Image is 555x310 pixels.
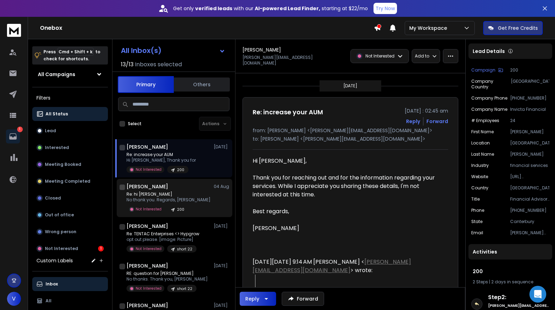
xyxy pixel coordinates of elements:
p: Not Interested [136,167,162,172]
a: 1 [6,129,20,143]
strong: verified leads [195,5,232,12]
button: Lead [32,124,108,138]
p: Company Phone [471,95,507,101]
p: 24 [510,118,549,123]
h1: [PERSON_NAME] [126,302,168,309]
img: logo [7,24,21,37]
p: [PERSON_NAME] [510,151,549,157]
span: 13 / 13 [121,60,133,69]
p: [DATE] [214,144,229,150]
p: [PERSON_NAME] [510,129,549,135]
h1: All Campaigns [38,71,75,78]
p: 04 Aug [214,184,229,189]
p: from: [PERSON_NAME] <[PERSON_NAME][EMAIL_ADDRESS][DOMAIN_NAME]> [253,127,448,134]
p: [PHONE_NUMBER] [510,95,549,101]
p: Company Country [471,79,511,90]
p: [DATE] [343,83,357,89]
div: [PERSON_NAME] [253,224,443,232]
h1: [PERSON_NAME] [126,262,168,269]
button: Not Interested1 [32,242,108,256]
button: Campaign [471,67,503,73]
p: Get only with our starting at $22/mo [173,5,368,12]
h1: [PERSON_NAME] [126,183,168,190]
button: V [7,292,21,306]
a: [PERSON_NAME][EMAIL_ADDRESS][DOMAIN_NAME] [253,258,411,274]
div: 1 [98,246,104,251]
p: [DATE] [214,263,229,269]
div: | [473,279,548,285]
button: Reply [240,292,276,306]
div: Reply [245,295,259,302]
button: Try Now [374,3,397,14]
button: Forward [282,292,324,306]
p: Try Now [376,5,395,12]
button: Out of office [32,208,108,222]
div: Forward [426,118,448,125]
h6: Step 2 : [488,293,549,302]
h3: Inboxes selected [135,60,182,69]
p: Press to check for shortcuts. [43,48,100,62]
p: Not Interested [136,246,162,251]
button: Others [174,77,230,92]
button: All Inbox(s) [115,43,231,58]
p: No thanks. Thank you, [PERSON_NAME] [126,276,208,282]
button: All Campaigns [32,67,108,81]
p: Re: TENTAC Enterprises <> Hypgrow [126,231,199,237]
p: website [471,174,488,180]
h1: 200 [473,268,548,275]
p: Closed [45,195,61,201]
label: Select [128,121,142,127]
p: Not Interested [136,286,162,291]
p: Get Free Credits [498,25,538,32]
div: Best regards, [253,207,443,216]
p: All Status [46,111,68,117]
p: Company Name [471,107,507,112]
p: Hi [PERSON_NAME], Thank you for [126,157,196,163]
p: opt out please. [image: Picture] [126,237,199,242]
p: to: [PERSON_NAME] <[PERSON_NAME][EMAIL_ADDRESS][DOMAIN_NAME]> [253,135,448,142]
p: Invicta Financial [510,107,549,112]
p: Inbox [46,281,58,287]
p: Re: hi [PERSON_NAME] [126,191,211,197]
button: Closed [32,191,108,205]
p: [PERSON_NAME][EMAIL_ADDRESS][DOMAIN_NAME] [510,230,549,236]
p: [DATE] [214,303,229,308]
p: industry [471,163,489,168]
p: Not Interested [365,53,395,59]
p: 200 [177,167,184,173]
p: [GEOGRAPHIC_DATA] [510,140,549,146]
p: [GEOGRAPHIC_DATA] [510,185,549,191]
p: Meeting Completed [45,178,90,184]
p: Wrong person [45,229,76,235]
p: Email [471,230,483,236]
p: Lead [45,128,56,134]
div: [DATE][DATE] 9:14 AM [PERSON_NAME] < > wrote: [253,258,443,275]
button: Inbox [32,277,108,291]
span: Cmd + Shift + k [57,48,94,56]
p: Not Interested [136,207,162,212]
h6: [PERSON_NAME][EMAIL_ADDRESS][DOMAIN_NAME] [488,303,549,308]
p: Country [471,185,488,191]
h3: Custom Labels [36,257,73,264]
p: State [471,219,482,224]
button: Meeting Completed [32,174,108,188]
p: RE: question for [PERSON_NAME] [126,271,208,276]
p: financial services [510,163,549,168]
p: Campaign [471,67,495,73]
p: [PHONE_NUMBER] [510,208,549,213]
button: Meeting Booked [32,157,108,171]
button: All [32,294,108,308]
span: 2 days in sequence [491,279,533,285]
div: Thank you for reaching out and for the information regarding your services. While I appreciate yo... [253,174,443,199]
p: short 22 [177,247,192,252]
p: Interested [45,145,69,150]
p: Last Name [471,151,494,157]
p: Out of office [45,212,74,218]
p: Add to [415,53,429,59]
p: Re: increase your AUM [126,152,196,157]
p: All [46,298,52,304]
span: 2 Steps [473,279,488,285]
